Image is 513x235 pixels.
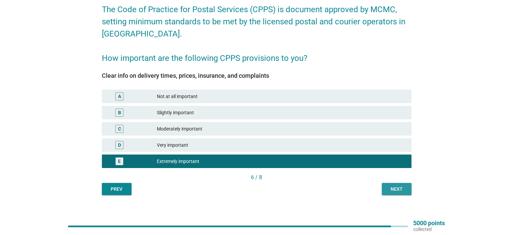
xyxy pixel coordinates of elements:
[118,142,121,149] div: D
[118,158,121,165] div: E
[102,183,132,195] button: Prev
[157,125,406,133] div: Moderately important
[118,109,121,116] div: B
[118,93,121,100] div: A
[387,186,406,193] div: Next
[382,183,411,195] button: Next
[157,109,406,117] div: Slightly important
[413,226,445,232] p: collected
[102,71,411,80] div: Clear info on delivery times, prices, insurance, and complaints
[102,173,411,182] div: 6 / 8
[157,157,406,165] div: Extremely important
[107,186,126,193] div: Prev
[157,92,406,100] div: Not at all important
[157,141,406,149] div: Very important
[118,125,121,133] div: C
[413,220,445,226] p: 5000 points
